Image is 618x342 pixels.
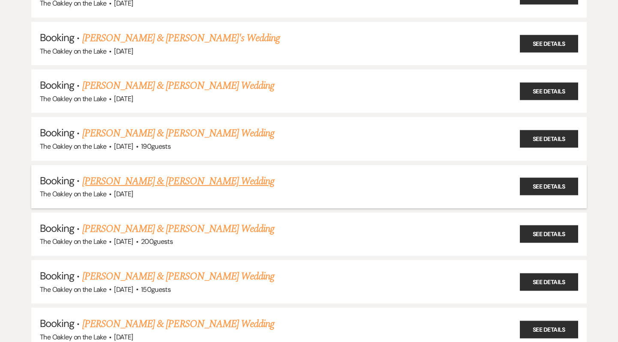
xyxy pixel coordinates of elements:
a: [PERSON_NAME] & [PERSON_NAME] Wedding [82,174,274,189]
span: 190 guests [141,142,171,151]
a: [PERSON_NAME] & [PERSON_NAME] Wedding [82,221,274,237]
a: See Details [520,82,578,100]
span: The Oakley on the Lake [40,142,106,151]
span: Booking [40,78,74,92]
span: The Oakley on the Lake [40,285,106,294]
a: See Details [520,35,578,52]
a: See Details [520,178,578,195]
span: [DATE] [114,237,133,246]
span: The Oakley on the Lake [40,237,106,246]
a: [PERSON_NAME] & [PERSON_NAME] Wedding [82,126,274,141]
a: [PERSON_NAME] & [PERSON_NAME]'s Wedding [82,30,280,46]
span: 150 guests [141,285,171,294]
span: Booking [40,269,74,282]
span: Booking [40,317,74,330]
span: [DATE] [114,189,133,198]
span: The Oakley on the Lake [40,94,106,103]
span: 200 guests [141,237,173,246]
span: [DATE] [114,47,133,56]
a: [PERSON_NAME] & [PERSON_NAME] Wedding [82,269,274,284]
span: Booking [40,31,74,44]
a: [PERSON_NAME] & [PERSON_NAME] Wedding [82,78,274,93]
a: See Details [520,225,578,243]
a: See Details [520,321,578,338]
a: See Details [520,273,578,291]
a: [PERSON_NAME] & [PERSON_NAME] Wedding [82,316,274,332]
span: The Oakley on the Lake [40,47,106,56]
span: Booking [40,174,74,187]
span: Booking [40,222,74,235]
a: See Details [520,130,578,147]
span: [DATE] [114,94,133,103]
span: [DATE] [114,142,133,151]
span: [DATE] [114,333,133,342]
span: The Oakley on the Lake [40,189,106,198]
span: [DATE] [114,285,133,294]
span: The Oakley on the Lake [40,333,106,342]
span: Booking [40,126,74,139]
